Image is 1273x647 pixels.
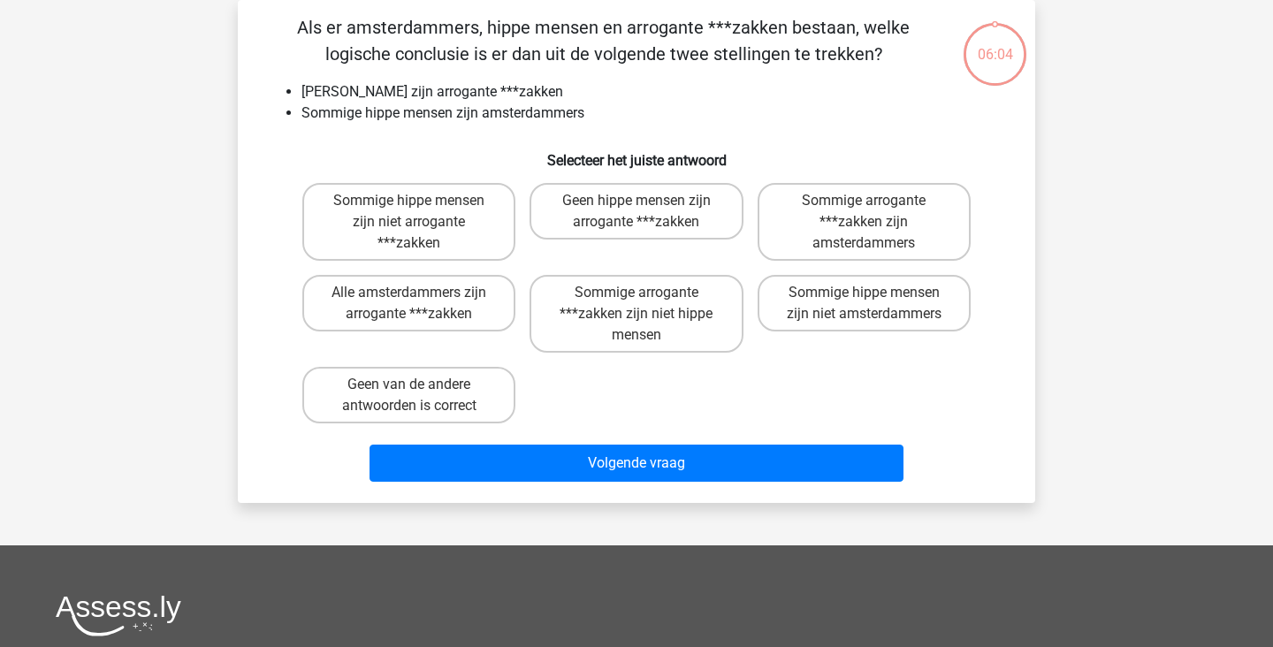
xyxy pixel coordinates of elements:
label: Geen hippe mensen zijn arrogante ***zakken [530,183,743,240]
label: Sommige arrogante ***zakken zijn niet hippe mensen [530,275,743,353]
p: Als er amsterdammers, hippe mensen en arrogante ***zakken bestaan, welke logische conclusie is er... [266,14,941,67]
label: Sommige hippe mensen zijn niet amsterdammers [758,275,971,331]
h6: Selecteer het juiste antwoord [266,138,1007,169]
button: Volgende vraag [370,445,904,482]
li: [PERSON_NAME] zijn arrogante ***zakken [301,81,1007,103]
label: Geen van de andere antwoorden is correct [302,367,515,423]
li: Sommige hippe mensen zijn amsterdammers [301,103,1007,124]
label: Sommige arrogante ***zakken zijn amsterdammers [758,183,971,261]
label: Alle amsterdammers zijn arrogante ***zakken [302,275,515,331]
div: 06:04 [962,21,1028,65]
img: Assessly logo [56,595,181,636]
label: Sommige hippe mensen zijn niet arrogante ***zakken [302,183,515,261]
